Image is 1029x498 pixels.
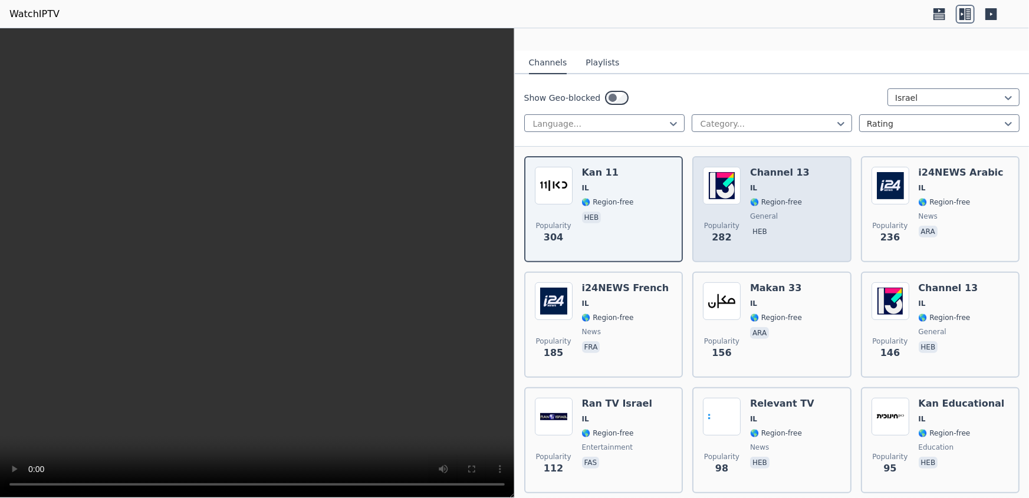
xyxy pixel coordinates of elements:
[715,461,728,476] span: 98
[582,212,601,223] p: heb
[872,221,908,230] span: Popularity
[703,167,741,205] img: Channel 13
[750,398,814,410] h6: Relevant TV
[582,299,589,308] span: IL
[582,414,589,424] span: IL
[582,183,589,193] span: IL
[582,428,634,438] span: 🌎 Region-free
[529,52,567,74] button: Channels
[919,167,1004,179] h6: i24NEWS Arabic
[582,167,634,179] h6: Kan 11
[919,212,938,221] span: news
[750,428,802,438] span: 🌎 Region-free
[9,7,60,21] a: WatchIPTV
[582,457,600,469] p: fas
[880,230,900,245] span: 236
[582,197,634,207] span: 🌎 Region-free
[919,428,971,438] span: 🌎 Region-free
[919,327,946,337] span: general
[582,313,634,322] span: 🌎 Region-free
[535,221,571,230] span: Popularity
[919,398,1005,410] h6: Kan Educational
[919,341,938,353] p: heb
[872,337,908,346] span: Popularity
[535,282,573,320] img: i24NEWS French
[750,327,769,339] p: ara
[919,443,954,452] span: education
[582,443,633,452] span: entertainment
[582,282,669,294] h6: i24NEWS French
[750,212,778,221] span: general
[872,452,908,461] span: Popularity
[582,341,600,353] p: fra
[750,226,770,238] p: heb
[712,346,731,360] span: 156
[704,452,739,461] span: Popularity
[535,452,571,461] span: Popularity
[750,313,802,322] span: 🌎 Region-free
[883,461,896,476] span: 95
[524,92,601,104] label: Show Geo-blocked
[919,226,938,238] p: ara
[872,398,909,436] img: Kan Educational
[750,282,802,294] h6: Makan 33
[919,414,926,424] span: IL
[582,398,652,410] h6: Ran TV Israel
[750,443,769,452] span: news
[582,327,601,337] span: news
[712,230,731,245] span: 282
[919,299,926,308] span: IL
[872,167,909,205] img: i24NEWS Arabic
[919,282,978,294] h6: Channel 13
[535,337,571,346] span: Popularity
[750,457,770,469] p: heb
[544,461,563,476] span: 112
[544,346,563,360] span: 185
[919,183,926,193] span: IL
[919,197,971,207] span: 🌎 Region-free
[703,282,741,320] img: Makan 33
[704,221,739,230] span: Popularity
[919,457,938,469] p: heb
[544,230,563,245] span: 304
[919,313,971,322] span: 🌎 Region-free
[872,282,909,320] img: Channel 13
[535,398,573,436] img: Ran TV Israel
[586,52,619,74] button: Playlists
[880,346,900,360] span: 146
[535,167,573,205] img: Kan 11
[703,398,741,436] img: Relevant TV
[750,299,757,308] span: IL
[704,337,739,346] span: Popularity
[750,183,757,193] span: IL
[750,414,757,424] span: IL
[750,167,810,179] h6: Channel 13
[750,197,802,207] span: 🌎 Region-free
